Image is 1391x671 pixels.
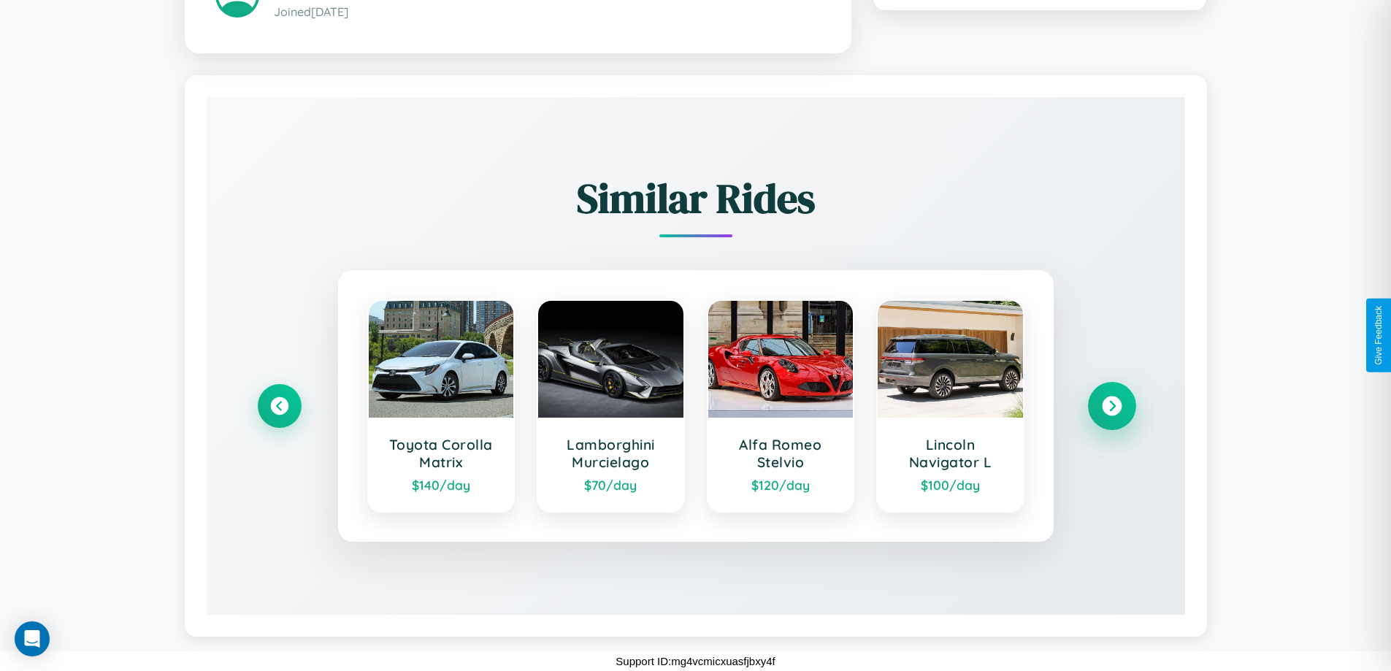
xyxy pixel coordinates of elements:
[707,299,855,513] a: Alfa Romeo Stelvio$120/day
[876,299,1024,513] a: Lincoln Navigator L$100/day
[723,477,839,493] div: $ 120 /day
[553,477,669,493] div: $ 70 /day
[383,436,499,471] h3: Toyota Corolla Matrix
[15,621,50,656] div: Open Intercom Messenger
[367,299,516,513] a: Toyota Corolla Matrix$140/day
[537,299,685,513] a: Lamborghini Murcielago$70/day
[553,436,669,471] h3: Lamborghini Murcielago
[892,477,1008,493] div: $ 100 /day
[274,1,821,23] p: Joined [DATE]
[892,436,1008,471] h3: Lincoln Navigator L
[258,170,1134,226] h2: Similar Rides
[723,436,839,471] h3: Alfa Romeo Stelvio
[383,477,499,493] div: $ 140 /day
[1373,306,1384,365] div: Give Feedback
[616,651,775,671] p: Support ID: mg4vcmicxuasfjbxy4f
